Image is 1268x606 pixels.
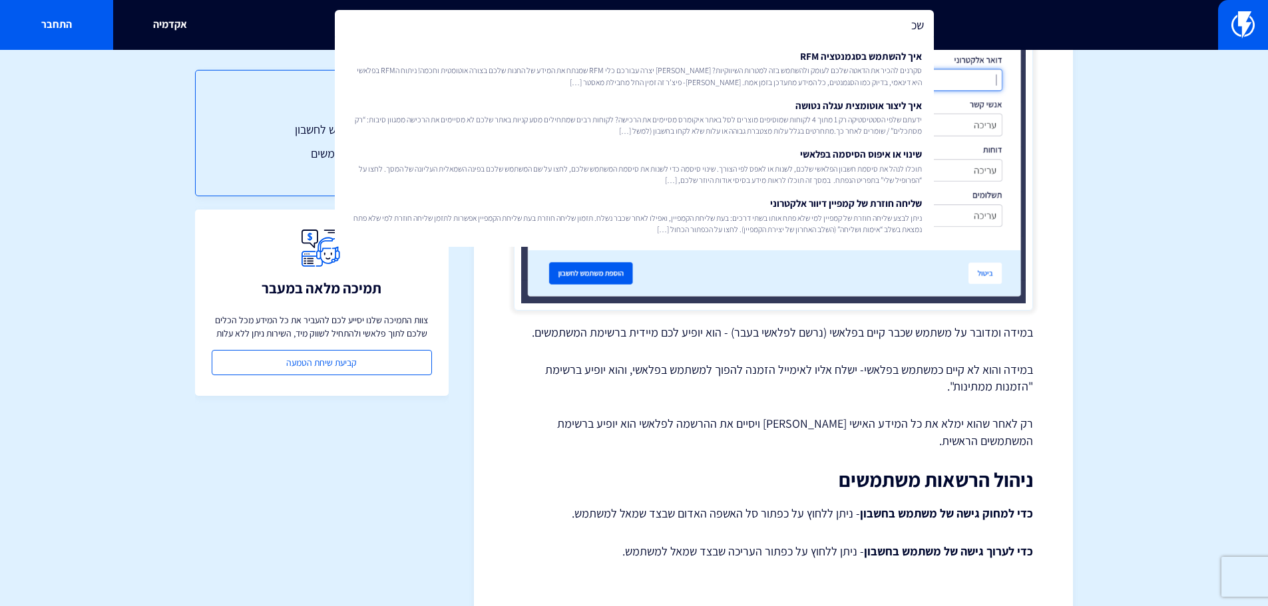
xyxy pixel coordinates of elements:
[341,191,927,240] a: שליחה חוזרת של קמפיין דיוור אלקטרוניניתן לבצע שליחה חוזרת של קמפיין למי שלא פתח אותו בשתי דרכים: ...
[514,469,1033,491] h2: ניהול הרשאות משתמשים
[514,361,1033,395] p: במידה והוא לא קיים כמשתמש בפלאשי- ישלח אליו לאימייל הזמנה להפוך למשתמש בפלאשי, והוא יופיע ברשימת ...
[898,506,1033,521] strong: כדי למחוק גישה של משתמש
[341,142,927,191] a: שינוי או איפוס הסיסמה בפלאשיתוכלו לנהל את סיסמת חשבון הפלאשי שלכם, לשנות או לאפס לפי הצורך. שינוי...
[335,10,934,41] input: חיפוש מהיר...
[347,163,922,186] span: תוכלו לנהל את סיסמת חשבון הפלאשי שלכם, לשנות או לאפס לפי הצורך. שינוי סיסמה כדי לשנות את סיסמת המ...
[514,543,1033,560] p: - ניתן ללחוץ על כפתור העריכה שבצד שמאל למשתמש.
[212,350,432,375] a: קביעת שיחת הטמעה
[212,313,432,340] p: צוות התמיכה שלנו יסייע לכם להעביר את כל המידע מכל הכלים שלכם לתוך פלאשי ולהתחיל לשווק מיד, השירות...
[347,114,922,136] span: ידעתם שלפי הסטטיסטיקה רק 1 מתוך 4 לקוחות שמוסיפים מוצרים לסל באתר איקומרס מסיימים את הרכישה? לקוח...
[864,543,1033,559] strong: כדי לערוך גישה של משתמש בחשבון
[222,145,421,162] a: ניהול הרשאות משתמשים
[514,324,1033,341] p: במידה ומדובר על משתמש שכבר קיים בפלאשי (נרשם לפלאשי בעבר) - הוא יופיע לכם מיידית ברשימת המשתמשים.
[347,212,922,235] span: ניתן לבצע שליחה חוזרת של קמפיין למי שלא פתח אותו בשתי דרכים: בעת שליחת הקמפיין, ואפילו לאחר שכבר ...
[860,506,895,521] strong: בחשבון
[262,280,381,296] h3: תמיכה מלאה במעבר
[222,121,421,138] a: הוספת משתמש חדש לחשבון
[222,97,421,114] h3: תוכן
[341,44,927,93] a: איך להשתמש בסגמנטציה RFMסקרנים להכיר את הדאטה שלכם לעומק ולהשתמש בזה למטרות השיווקיות? [PERSON_NA...
[347,65,922,87] span: סקרנים להכיר את הדאטה שלכם לעומק ולהשתמש בזה למטרות השיווקיות? [PERSON_NAME] יצרה עבורכם כלי RFM ...
[514,415,1033,449] p: רק לאחר שהוא ימלא את כל המידע האישי [PERSON_NAME] ויסיים את ההרשמה לפלאשי הוא יופיע ברשימת המשתמש...
[514,504,1033,523] p: - ניתן ללחוץ על כפתור סל האשפה האדום שבצד שמאל למשתמש.
[341,93,927,142] a: איך ליצור אוטומצית עגלה נטושהידעתם שלפי הסטטיסטיקה רק 1 מתוך 4 לקוחות שמוסיפים מוצרים לסל באתר אי...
